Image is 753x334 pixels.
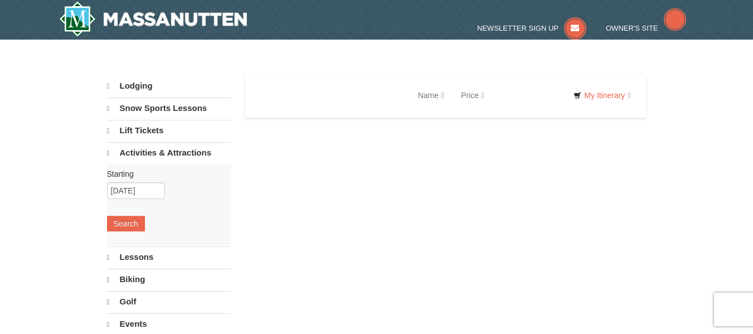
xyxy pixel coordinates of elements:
a: Activities & Attractions [107,142,231,163]
button: Search [107,216,145,231]
a: Newsletter Sign Up [477,24,586,32]
label: Starting [107,168,223,180]
span: Owner's Site [606,24,658,32]
a: Lodging [107,76,231,96]
a: Owner's Site [606,24,686,32]
a: Biking [107,269,231,290]
a: My Itinerary [566,87,638,104]
span: Newsletter Sign Up [477,24,558,32]
a: Name [410,84,453,107]
a: Lift Tickets [107,120,231,141]
a: Massanutten Resort [59,1,247,37]
img: Massanutten Resort Logo [59,1,247,37]
a: Price [453,84,493,107]
a: Snow Sports Lessons [107,98,231,119]
a: Lessons [107,246,231,268]
a: Golf [107,291,231,312]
